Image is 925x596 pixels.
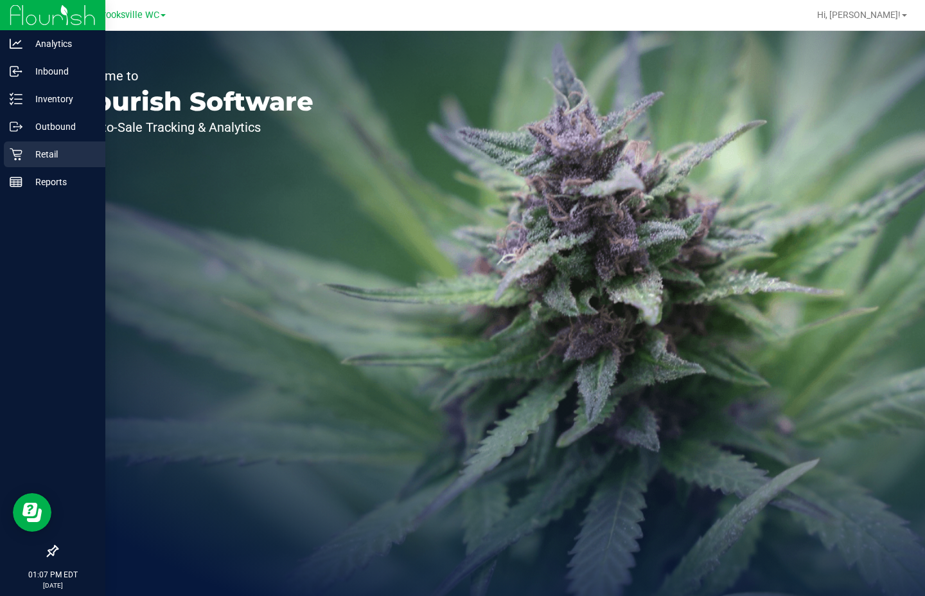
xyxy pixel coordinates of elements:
[22,147,100,162] p: Retail
[22,119,100,134] p: Outbound
[10,120,22,133] inline-svg: Outbound
[10,148,22,161] inline-svg: Retail
[10,176,22,188] inline-svg: Reports
[69,69,313,82] p: Welcome to
[69,89,313,114] p: Flourish Software
[97,10,159,21] span: Brooksville WC
[817,10,901,20] span: Hi, [PERSON_NAME]!
[22,36,100,51] p: Analytics
[6,569,100,581] p: 01:07 PM EDT
[22,174,100,190] p: Reports
[10,93,22,105] inline-svg: Inventory
[10,37,22,50] inline-svg: Analytics
[22,91,100,107] p: Inventory
[13,493,51,532] iframe: Resource center
[69,121,313,134] p: Seed-to-Sale Tracking & Analytics
[10,65,22,78] inline-svg: Inbound
[22,64,100,79] p: Inbound
[6,581,100,590] p: [DATE]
